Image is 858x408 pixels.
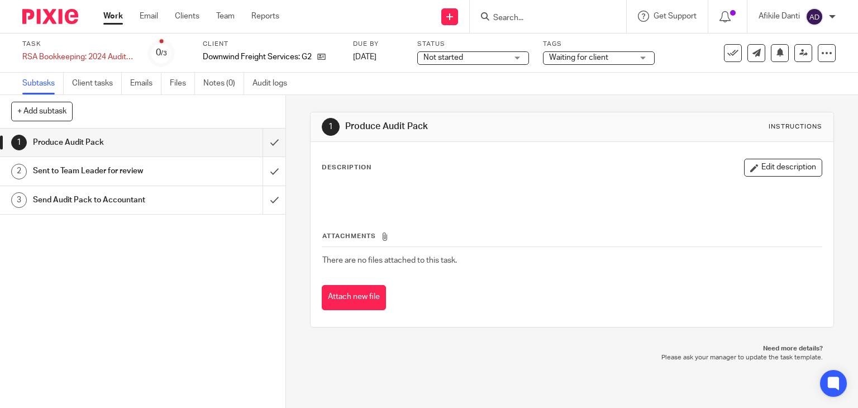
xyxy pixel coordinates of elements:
[11,135,27,150] div: 1
[654,12,697,20] span: Get Support
[543,40,655,49] label: Tags
[22,40,134,49] label: Task
[322,257,457,264] span: There are no files attached to this task.
[156,46,167,59] div: 0
[769,122,822,131] div: Instructions
[321,353,823,362] p: Please ask your manager to update the task template.
[417,40,529,49] label: Status
[130,73,161,94] a: Emails
[72,73,122,94] a: Client tasks
[22,9,78,24] img: Pixie
[11,164,27,179] div: 2
[252,73,295,94] a: Audit logs
[251,11,279,22] a: Reports
[353,53,376,61] span: [DATE]
[33,192,179,208] h1: Send Audit Pack to Accountant
[492,13,593,23] input: Search
[170,73,195,94] a: Files
[322,285,386,310] button: Attach new file
[549,54,608,61] span: Waiting for client
[345,121,595,132] h1: Produce Audit Pack
[423,54,463,61] span: Not started
[759,11,800,22] p: Afikile Danti
[33,134,179,151] h1: Produce Audit Pack
[805,8,823,26] img: svg%3E
[322,233,376,239] span: Attachments
[744,159,822,177] button: Edit description
[33,163,179,179] h1: Sent to Team Leader for review
[321,344,823,353] p: Need more details?
[140,11,158,22] a: Email
[322,163,371,172] p: Description
[11,192,27,208] div: 3
[203,51,312,63] p: Downwind Freight Services: G2147
[11,102,73,121] button: + Add subtask
[103,11,123,22] a: Work
[203,40,339,49] label: Client
[22,51,134,63] div: RSA Bookkeeping: 2024 Audit Packs
[216,11,235,22] a: Team
[175,11,199,22] a: Clients
[353,40,403,49] label: Due by
[161,50,167,56] small: /3
[22,73,64,94] a: Subtasks
[203,73,244,94] a: Notes (0)
[322,118,340,136] div: 1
